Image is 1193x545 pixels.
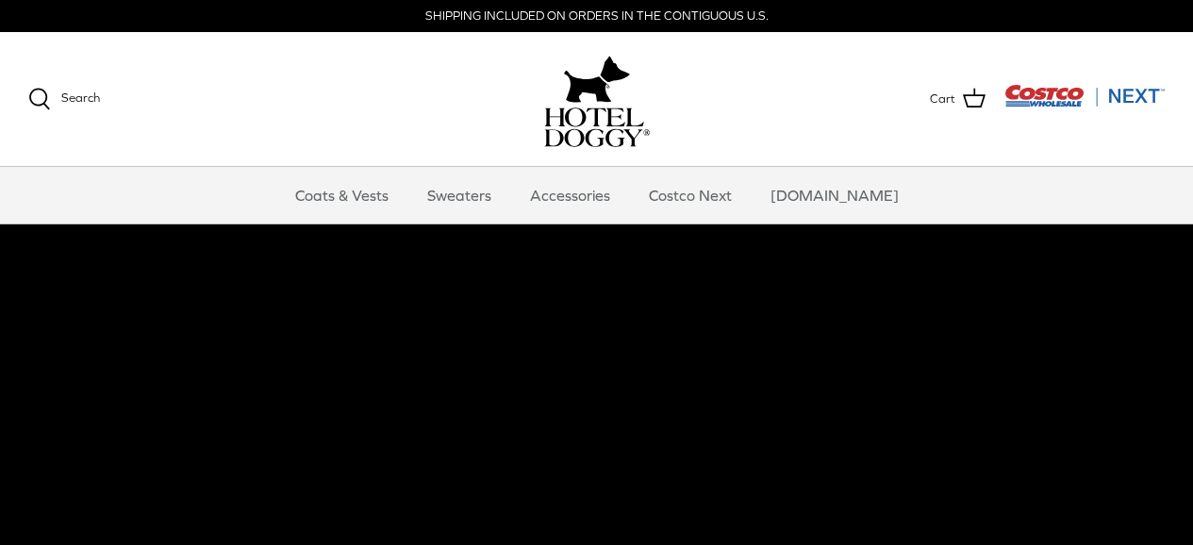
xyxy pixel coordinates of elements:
[1004,96,1165,110] a: Visit Costco Next
[564,51,630,107] img: hoteldoggy.com
[930,90,955,109] span: Cart
[513,167,627,223] a: Accessories
[544,107,650,147] img: hoteldoggycom
[278,167,406,223] a: Coats & Vests
[28,88,100,110] a: Search
[754,167,916,223] a: [DOMAIN_NAME]
[410,167,508,223] a: Sweaters
[1004,84,1165,107] img: Costco Next
[930,87,986,111] a: Cart
[61,91,100,105] span: Search
[632,167,749,223] a: Costco Next
[544,51,650,147] a: hoteldoggy.com hoteldoggycom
